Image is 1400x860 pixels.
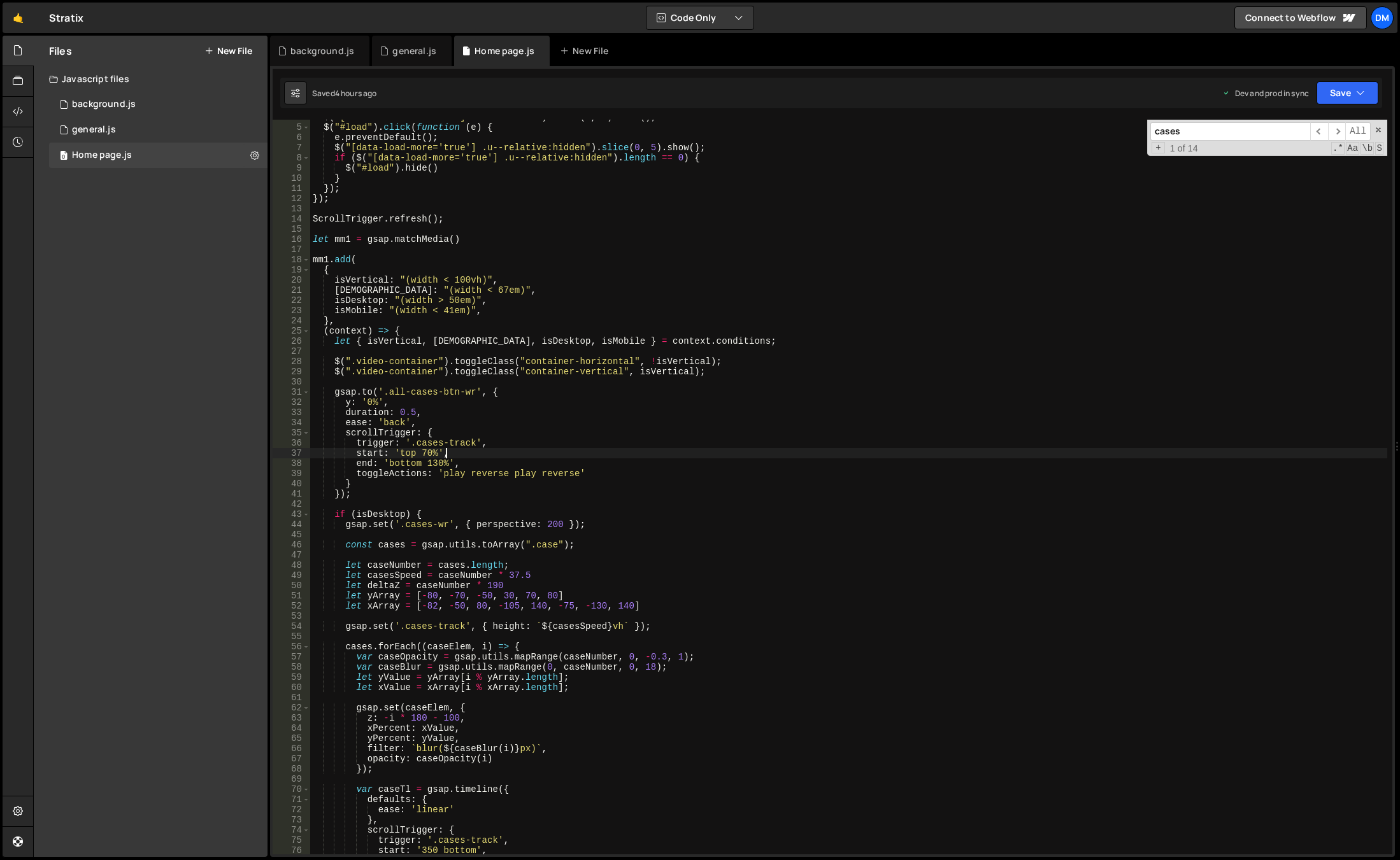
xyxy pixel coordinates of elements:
div: 70 [273,784,310,794]
div: 9 [273,163,310,173]
div: 59 [273,672,310,682]
div: background.js [290,45,354,57]
div: 58 [273,662,310,672]
div: general.js [72,124,116,136]
div: 13 [273,204,310,214]
div: 46 [273,540,310,550]
div: 45 [273,530,310,540]
div: general.js [392,45,436,57]
div: 14 [273,214,310,224]
div: 25 [273,326,310,336]
a: 🤙 [3,3,34,33]
div: 24 [273,316,310,326]
div: 32 [273,397,310,407]
div: 52 [273,601,310,611]
div: 67 [273,754,310,764]
div: 35 [273,428,310,438]
div: 44 [273,519,310,530]
div: Javascript files [34,66,268,92]
span: ​ [1328,122,1346,141]
div: Home page.js [475,45,534,57]
div: 4 hours ago [335,88,377,99]
div: 15 [273,224,310,234]
div: 31 [273,387,310,397]
div: 8 [273,153,310,163]
div: 54 [273,621,310,631]
span: Search In Selection [1375,142,1383,155]
div: 63 [273,713,310,723]
div: 28 [273,356,310,367]
div: 21 [273,285,310,295]
div: 47 [273,550,310,560]
div: 76 [273,845,310,856]
div: 60 [273,682,310,693]
div: 10 [273,173,310,183]
div: 23 [273,306,310,316]
div: 73 [273,815,310,825]
: 16575/45977.js [49,143,268,168]
div: 22 [273,295,310,306]
div: 20 [273,275,310,285]
div: 27 [273,346,310,356]
div: 18 [273,255,310,265]
div: 42 [273,499,310,509]
div: 51 [273,591,310,601]
div: 11 [273,183,310,194]
div: 7 [273,143,310,153]
a: Dm [1371,6,1394,29]
input: Search for [1150,122,1310,141]
div: Dev and prod in sync [1222,88,1309,99]
div: 36 [273,438,310,448]
button: Code Only [646,6,754,29]
div: 43 [273,509,310,519]
div: 65 [273,733,310,744]
div: New File [560,45,613,57]
div: 41 [273,489,310,499]
div: 40 [273,479,310,489]
div: Saved [312,88,377,99]
div: 16575/45802.js [49,117,268,143]
div: 61 [273,693,310,703]
div: 19 [273,265,310,275]
div: 29 [273,367,310,377]
div: 39 [273,469,310,479]
button: New File [204,46,252,56]
div: 48 [273,560,310,570]
div: 16 [273,234,310,244]
div: 50 [273,581,310,591]
div: 16575/45066.js [49,92,268,117]
div: Home page.js [72,150,132,161]
div: 62 [273,703,310,713]
span: RegExp Search [1331,142,1345,155]
div: 38 [273,458,310,469]
div: 53 [273,611,310,621]
div: 5 [273,122,310,132]
div: 33 [273,407,310,418]
span: 1 of 14 [1165,143,1203,153]
div: 12 [273,194,310,204]
span: Whole Word Search [1361,142,1374,155]
div: background.js [72,99,136,110]
div: 72 [273,805,310,815]
h2: Files [49,44,72,58]
div: 34 [273,418,310,428]
span: 0 [60,152,68,162]
div: 30 [273,377,310,387]
span: ​ [1310,122,1328,141]
div: 68 [273,764,310,774]
button: Save [1317,81,1378,104]
div: 69 [273,774,310,784]
div: 55 [273,631,310,642]
div: 71 [273,794,310,805]
div: 49 [273,570,310,581]
div: 6 [273,132,310,143]
div: 75 [273,835,310,845]
div: 66 [273,744,310,754]
span: Toggle Replace mode [1152,142,1165,153]
div: 37 [273,448,310,458]
div: Stratix [49,10,83,25]
div: 74 [273,825,310,835]
div: 56 [273,642,310,652]
div: 64 [273,723,310,733]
